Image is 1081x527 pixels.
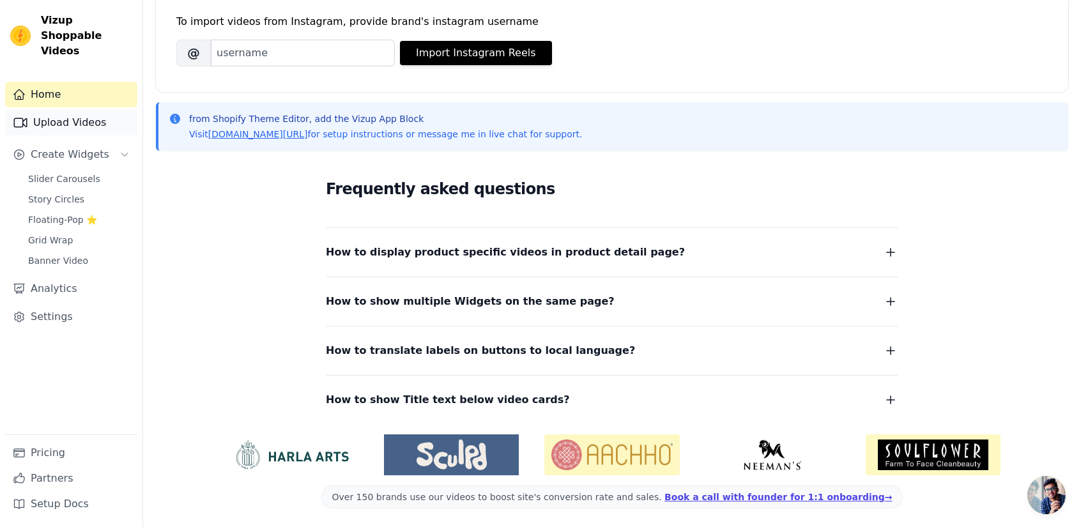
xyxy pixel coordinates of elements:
[28,193,84,206] span: Story Circles
[1027,476,1066,514] a: Open chat
[28,234,73,247] span: Grid Wrap
[189,128,582,141] p: Visit for setup instructions or message me in live chat for support.
[5,491,137,517] a: Setup Docs
[326,391,898,409] button: How to show Title text below video cards?
[28,172,100,185] span: Slider Carousels
[5,142,137,167] button: Create Widgets
[544,434,679,475] img: Aachho
[400,41,552,65] button: Import Instagram Reels
[5,276,137,302] a: Analytics
[41,13,132,59] span: Vizup Shoppable Videos
[5,466,137,491] a: Partners
[5,82,137,107] a: Home
[20,211,137,229] a: Floating-Pop ⭐
[384,439,519,470] img: Sculpd US
[20,231,137,249] a: Grid Wrap
[664,492,892,502] a: Book a call with founder for 1:1 onboarding
[5,440,137,466] a: Pricing
[28,254,88,267] span: Banner Video
[5,304,137,330] a: Settings
[10,26,31,46] img: Vizup
[189,112,582,125] p: from Shopify Theme Editor, add the Vizup App Block
[20,252,137,270] a: Banner Video
[326,391,570,409] span: How to show Title text below video cards?
[31,147,109,162] span: Create Widgets
[176,14,1048,29] div: To import videos from Instagram, provide brand's instagram username
[866,434,1000,475] img: Soulflower
[326,342,635,360] span: How to translate labels on buttons to local language?
[28,213,97,226] span: Floating-Pop ⭐
[326,176,898,202] h2: Frequently asked questions
[176,40,211,66] span: @
[326,243,685,261] span: How to display product specific videos in product detail page?
[326,342,898,360] button: How to translate labels on buttons to local language?
[208,129,308,139] a: [DOMAIN_NAME][URL]
[326,293,898,310] button: How to show multiple Widgets on the same page?
[211,40,395,66] input: username
[20,170,137,188] a: Slider Carousels
[5,110,137,135] a: Upload Videos
[326,293,615,310] span: How to show multiple Widgets on the same page?
[326,243,898,261] button: How to display product specific videos in product detail page?
[705,439,840,470] img: Neeman's
[224,439,358,470] img: HarlaArts
[20,190,137,208] a: Story Circles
